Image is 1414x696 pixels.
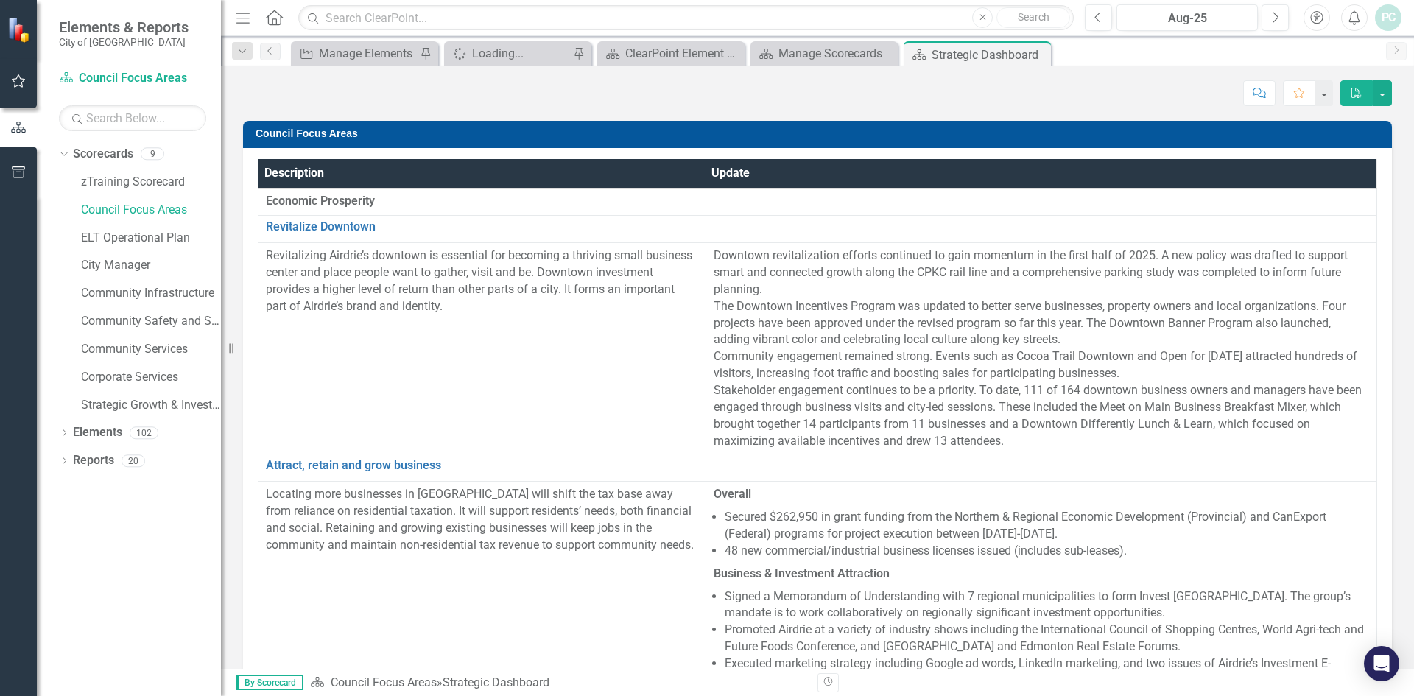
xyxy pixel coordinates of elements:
[448,44,569,63] a: Loading...
[725,543,1369,560] li: 48 new commercial/industrial business licenses issued (includes sub-leases).
[754,44,894,63] a: Manage Scorecards
[295,44,416,63] a: Manage Elements
[443,675,549,689] div: Strategic Dashboard
[996,7,1070,28] button: Search
[266,193,1369,210] span: Economic Prosperity
[472,44,569,63] div: Loading...
[59,70,206,87] a: Council Focus Areas
[81,369,221,386] a: Corporate Services
[725,509,1369,543] li: Secured $262,950 in grant funding from the Northern & Regional Economic Development (Provincial) ...
[81,202,221,219] a: Council Focus Areas
[7,17,33,43] img: ClearPoint Strategy
[714,247,1369,449] p: Downtown revitalization efforts continued to gain momentum in the first half of 2025. A new polic...
[266,220,1369,233] a: Revitalize Downtown​
[932,46,1047,64] div: Strategic Dashboard
[73,424,122,441] a: Elements
[81,341,221,358] a: Community Services
[725,588,1369,622] li: Signed a Memorandum of Understanding with 7 regional municipalities to form Invest [GEOGRAPHIC_DA...
[81,285,221,302] a: Community Infrastructure
[236,675,303,690] span: By Scorecard
[601,44,741,63] a: ClearPoint Element Definitions
[81,257,221,274] a: City Manager
[266,459,1369,472] a: Attract, retain and grow business
[59,105,206,131] input: Search Below...
[331,675,437,689] a: Council Focus Areas
[81,174,221,191] a: zTraining Scorecard
[266,486,698,553] p: Locating more businesses in [GEOGRAPHIC_DATA] will shift the tax base away from reliance on resid...
[714,487,751,501] strong: Overall
[298,5,1074,31] input: Search ClearPoint...
[122,454,145,467] div: 20
[1364,646,1399,681] div: Open Intercom Messenger
[130,426,158,439] div: 102
[73,146,133,163] a: Scorecards
[1018,11,1049,23] span: Search
[81,397,221,414] a: Strategic Growth & Investment
[73,452,114,469] a: Reports
[319,44,416,63] div: Manage Elements
[141,148,164,161] div: 9
[59,36,189,48] small: City of [GEOGRAPHIC_DATA]
[1122,10,1253,27] div: Aug-25
[1116,4,1258,31] button: Aug-25
[725,655,1369,689] li: Executed marketing strategy including Google ad words, LinkedIn marketing, and two issues of Aird...
[778,44,894,63] div: Manage Scorecards
[1375,4,1401,31] button: PC
[266,247,698,314] p: Revitalizing Airdrie’s downtown is essential for becoming a thriving small business center and pl...
[81,313,221,330] a: Community Safety and Social Services
[59,18,189,36] span: Elements & Reports
[625,44,741,63] div: ClearPoint Element Definitions
[256,128,1385,139] h3: Council Focus Areas
[714,566,890,580] strong: Business & Investment Attraction
[310,675,806,692] div: »
[81,230,221,247] a: ELT Operational Plan
[725,622,1369,655] li: Promoted Airdrie at a variety of industry shows including the International Council of Shopping C...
